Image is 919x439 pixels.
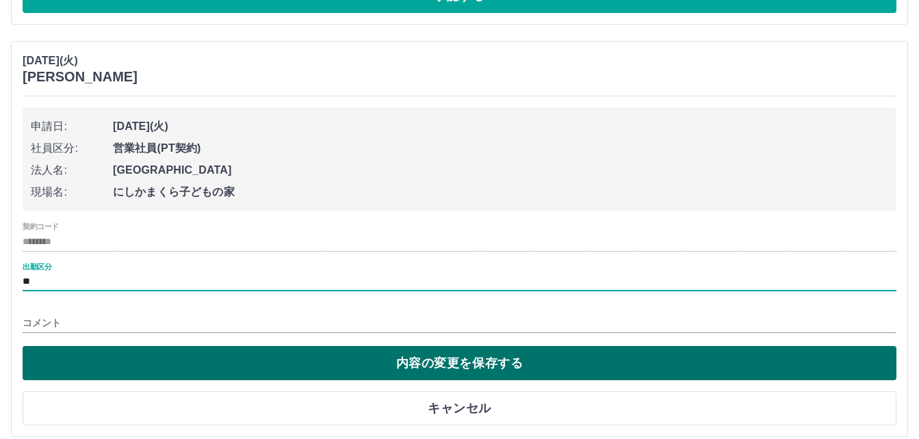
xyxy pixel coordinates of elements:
button: キャンセル [23,391,896,425]
label: 契約コード [23,222,59,232]
h3: [PERSON_NAME] [23,69,138,85]
span: 社員区分: [31,140,113,157]
p: [DATE](火) [23,53,138,69]
label: 出勤区分 [23,261,51,271]
button: 内容の変更を保存する [23,346,896,380]
span: 営業社員(PT契約) [113,140,888,157]
span: 現場名: [31,184,113,200]
span: 申請日: [31,118,113,135]
span: にしかまくら子どもの家 [113,184,888,200]
span: 法人名: [31,162,113,178]
span: [GEOGRAPHIC_DATA] [113,162,888,178]
span: [DATE](火) [113,118,888,135]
